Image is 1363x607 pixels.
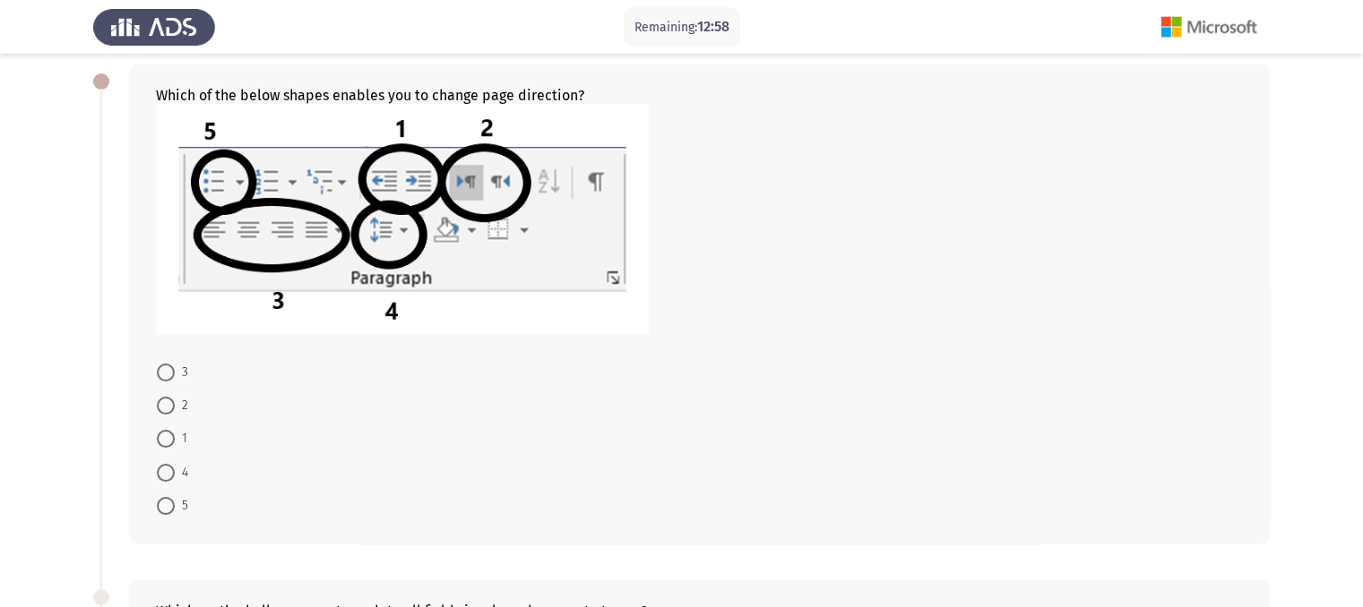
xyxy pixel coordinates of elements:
span: 4 [175,462,188,483]
p: Remaining: [634,16,729,38]
span: 5 [175,495,188,517]
img: MTEucG5nMTY5NjkzNDMzOTkzNg==.png [156,104,649,334]
span: 2 [175,395,188,416]
img: Assessment logo of Microsoft (Word, Excel, PPT) [1148,2,1270,52]
span: 12:58 [697,18,729,35]
span: 3 [175,362,188,383]
div: Which of the below shapes enables you to change page direction? [156,87,1243,338]
span: 1 [175,428,187,449]
img: Assess Talent Management logo [93,2,215,52]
